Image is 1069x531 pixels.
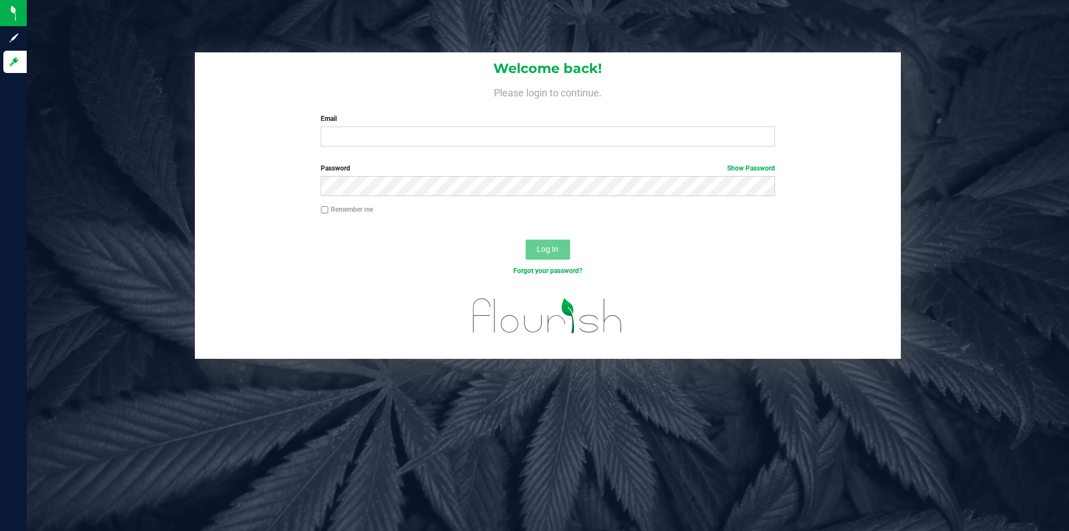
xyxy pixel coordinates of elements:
[321,204,373,215] label: Remember me
[537,245,558,254] span: Log In
[459,288,636,344] img: flourish_logo.svg
[195,85,901,98] h4: Please login to continue.
[321,206,328,214] input: Remember me
[513,267,582,275] a: Forgot your password?
[321,114,774,124] label: Email
[321,164,350,172] span: Password
[727,164,775,172] a: Show Password
[526,240,570,260] button: Log In
[195,61,901,76] h1: Welcome back!
[8,32,19,43] inline-svg: Sign up
[8,56,19,67] inline-svg: Log in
